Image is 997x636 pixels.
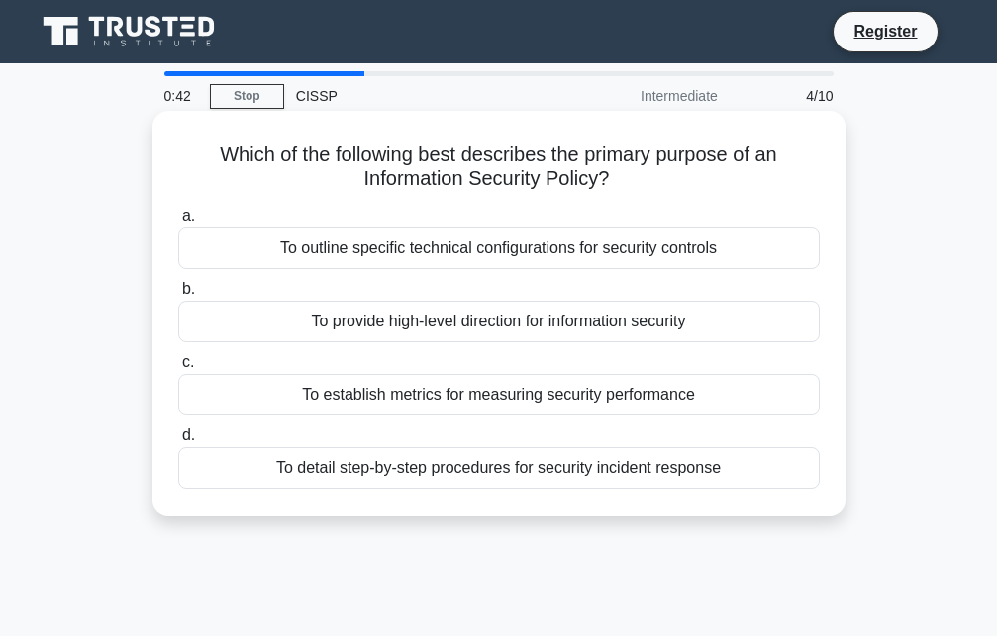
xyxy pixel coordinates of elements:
[556,76,730,116] div: Intermediate
[210,84,284,109] a: Stop
[178,447,820,489] div: To detail step-by-step procedures for security incident response
[178,227,820,269] div: To outline specific technical configurations for security controls
[182,280,195,297] span: b.
[182,353,194,370] span: c.
[178,374,820,415] div: To establish metrics for measuring security performance
[730,76,846,116] div: 4/10
[178,301,820,342] div: To provide high-level direction for information security
[182,207,195,224] span: a.
[182,426,195,443] span: d.
[152,76,210,116] div: 0:42
[284,76,556,116] div: CISSP
[842,19,929,44] a: Register
[176,142,822,192] h5: Which of the following best describes the primary purpose of an Information Security Policy?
